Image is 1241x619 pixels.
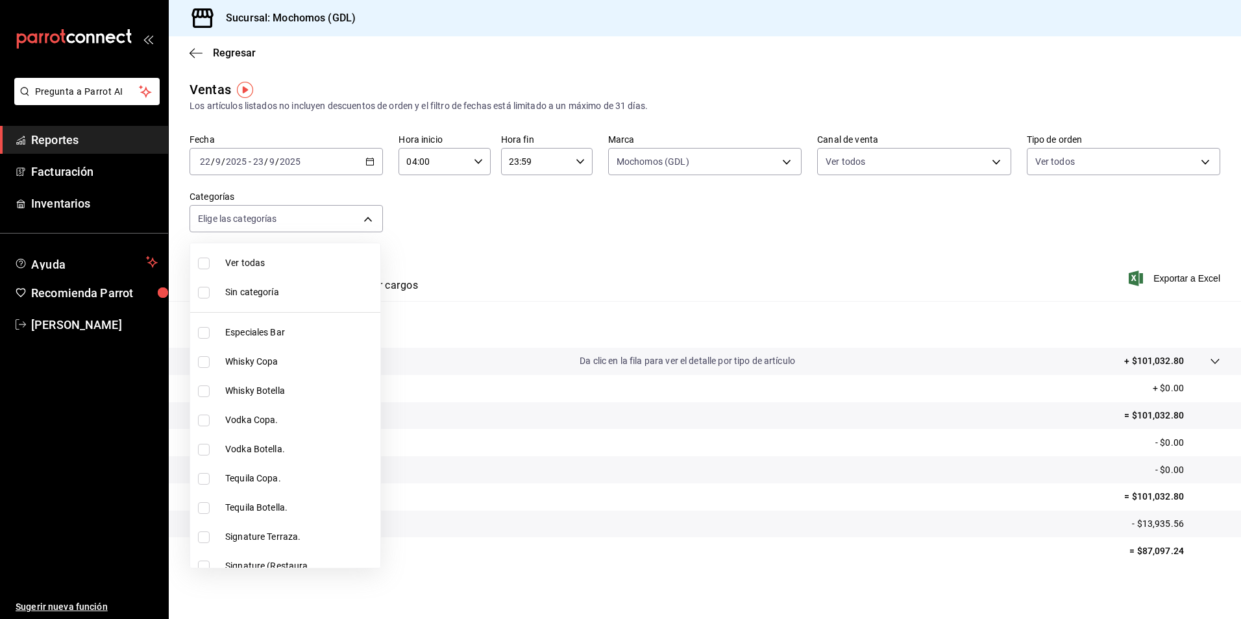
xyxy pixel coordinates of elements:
span: Especiales Bar [225,326,375,339]
span: Ver todas [225,256,375,270]
span: Signature (Restaura. [225,559,375,573]
img: Tooltip marker [237,82,253,98]
span: Whisky Botella [225,384,375,398]
span: Signature Terraza. [225,530,375,544]
span: Sin categoría [225,285,375,299]
span: Tequila Copa. [225,472,375,485]
span: Vodka Copa. [225,413,375,427]
span: Vodka Botella. [225,443,375,456]
span: Tequila Botella. [225,501,375,515]
span: Whisky Copa [225,355,375,369]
